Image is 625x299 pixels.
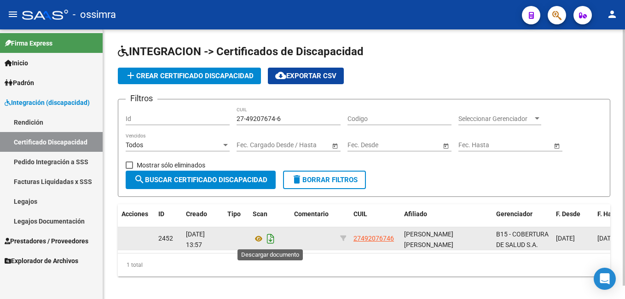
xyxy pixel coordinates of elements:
input: Fecha inicio [237,141,270,149]
span: 2452 [158,235,173,242]
span: Creado [186,210,207,218]
mat-icon: cloud_download [275,70,286,81]
mat-icon: menu [7,9,18,20]
datatable-header-cell: Scan [249,204,290,224]
button: Exportar CSV [268,68,344,84]
span: Scan [253,210,267,218]
span: Mostrar sólo eliminados [137,160,205,171]
span: Explorador de Archivos [5,256,78,266]
div: Open Intercom Messenger [594,268,616,290]
span: Prestadores / Proveedores [5,236,88,246]
span: Exportar CSV [275,72,336,80]
button: Buscar Certificado Discapacidad [126,171,276,189]
span: Padrón [5,78,34,88]
span: Buscar Certificado Discapacidad [134,176,267,184]
datatable-header-cell: CUIL [350,204,400,224]
button: Borrar Filtros [283,171,366,189]
i: Descargar documento [265,231,277,246]
span: Comentario [294,210,329,218]
span: 27492076746 [353,235,394,242]
h3: Filtros [126,92,157,105]
span: Borrar Filtros [291,176,358,184]
span: [PERSON_NAME] [PERSON_NAME] [404,230,453,248]
span: Inicio [5,58,28,68]
datatable-header-cell: F. Desde [552,204,594,224]
span: B15 - COBERTURA DE SALUD S.A. [496,230,549,248]
span: CUIL [353,210,367,218]
datatable-header-cell: ID [155,204,182,224]
span: Gerenciador [496,210,532,218]
mat-icon: delete [291,174,302,185]
span: F. Hasta [597,210,621,218]
input: Fecha fin [389,141,434,149]
span: ID [158,210,164,218]
span: [DATE] [597,235,616,242]
input: Fecha fin [500,141,545,149]
datatable-header-cell: Comentario [290,204,336,224]
input: Fecha inicio [458,141,492,149]
mat-icon: add [125,70,136,81]
button: Open calendar [441,141,451,150]
datatable-header-cell: Tipo [224,204,249,224]
span: Afiliado [404,210,427,218]
span: INTEGRACION -> Certificados de Discapacidad [118,45,364,58]
span: Firma Express [5,38,52,48]
button: Open calendar [330,141,340,150]
datatable-header-cell: Afiliado [400,204,492,224]
span: - ossimra [73,5,116,25]
span: Seleccionar Gerenciador [458,115,533,123]
div: 1 total [118,253,610,276]
span: Crear Certificado Discapacidad [125,72,254,80]
datatable-header-cell: Gerenciador [492,204,552,224]
button: Crear Certificado Discapacidad [118,68,261,84]
span: [DATE] [556,235,575,242]
datatable-header-cell: Creado [182,204,224,224]
input: Fecha inicio [347,141,381,149]
span: [DATE] 13:57 [186,230,205,248]
span: Integración (discapacidad) [5,98,90,108]
span: F. Desde [556,210,580,218]
span: Acciones [122,210,148,218]
button: Open calendar [552,141,561,150]
span: Tipo [227,210,241,218]
mat-icon: search [134,174,145,185]
mat-icon: person [607,9,618,20]
input: Fecha fin [278,141,323,149]
datatable-header-cell: Acciones [118,204,155,224]
span: Todos [126,141,143,149]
